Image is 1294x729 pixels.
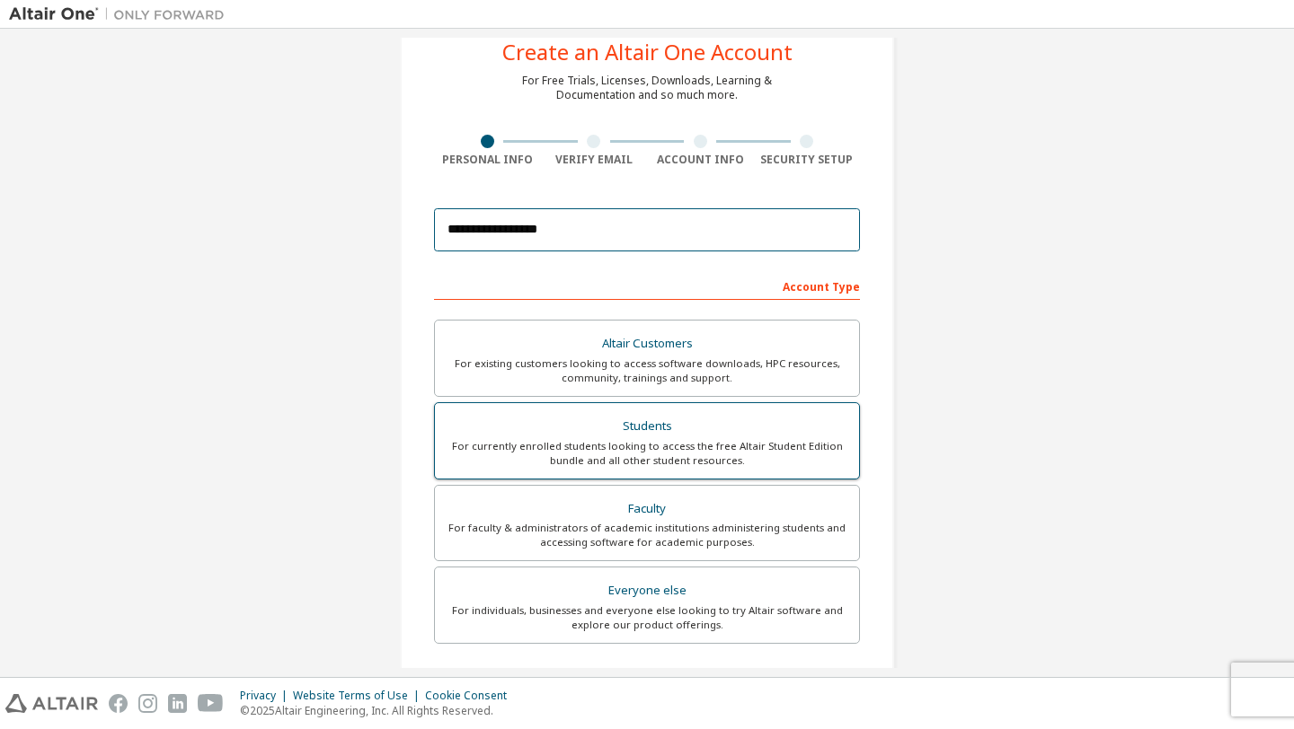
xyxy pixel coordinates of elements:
img: facebook.svg [109,694,128,713]
div: Altair Customers [446,331,848,356]
div: Cookie Consent [425,689,518,703]
div: Faculty [446,496,848,522]
div: For faculty & administrators of academic institutions administering students and accessing softwa... [446,521,848,549]
img: altair_logo.svg [5,694,98,713]
div: Account Info [647,153,754,167]
div: For currently enrolled students looking to access the free Altair Student Edition bundle and all ... [446,439,848,468]
img: Altair One [9,5,234,23]
img: youtube.svg [198,694,224,713]
div: Everyone else [446,578,848,603]
div: Security Setup [754,153,861,167]
div: Account Type [434,271,860,300]
div: Create an Altair One Account [502,41,793,63]
div: For individuals, businesses and everyone else looking to try Altair software and explore our prod... [446,603,848,632]
div: Verify Email [541,153,648,167]
div: Students [446,414,848,439]
img: linkedin.svg [168,694,187,713]
div: Website Terms of Use [293,689,425,703]
img: instagram.svg [138,694,157,713]
div: For Free Trials, Licenses, Downloads, Learning & Documentation and so much more. [522,74,772,102]
div: Privacy [240,689,293,703]
div: Personal Info [434,153,541,167]
div: For existing customers looking to access software downloads, HPC resources, community, trainings ... [446,356,848,385]
p: © 2025 Altair Engineering, Inc. All Rights Reserved. [240,703,518,718]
